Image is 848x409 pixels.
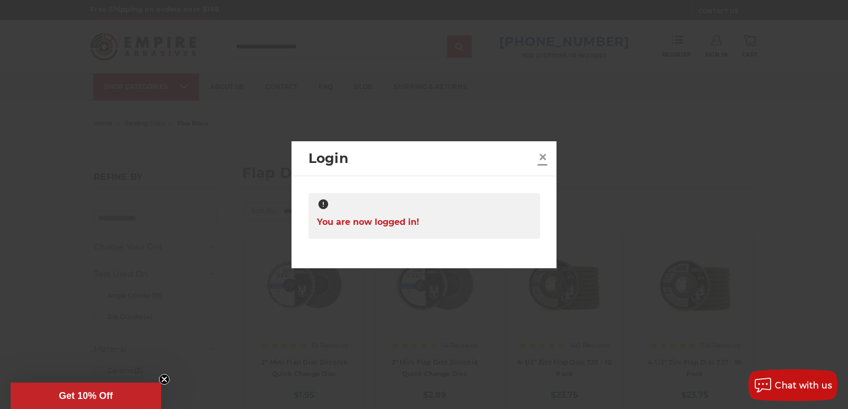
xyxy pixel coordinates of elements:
button: Close teaser [159,374,170,385]
button: Chat with us [748,369,837,401]
span: You are now logged in! [317,212,419,232]
a: Close [534,149,551,166]
span: Chat with us [775,380,832,390]
h2: Login [308,149,534,169]
span: × [538,147,547,167]
div: Get 10% OffClose teaser [11,383,161,409]
span: Get 10% Off [59,390,113,401]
